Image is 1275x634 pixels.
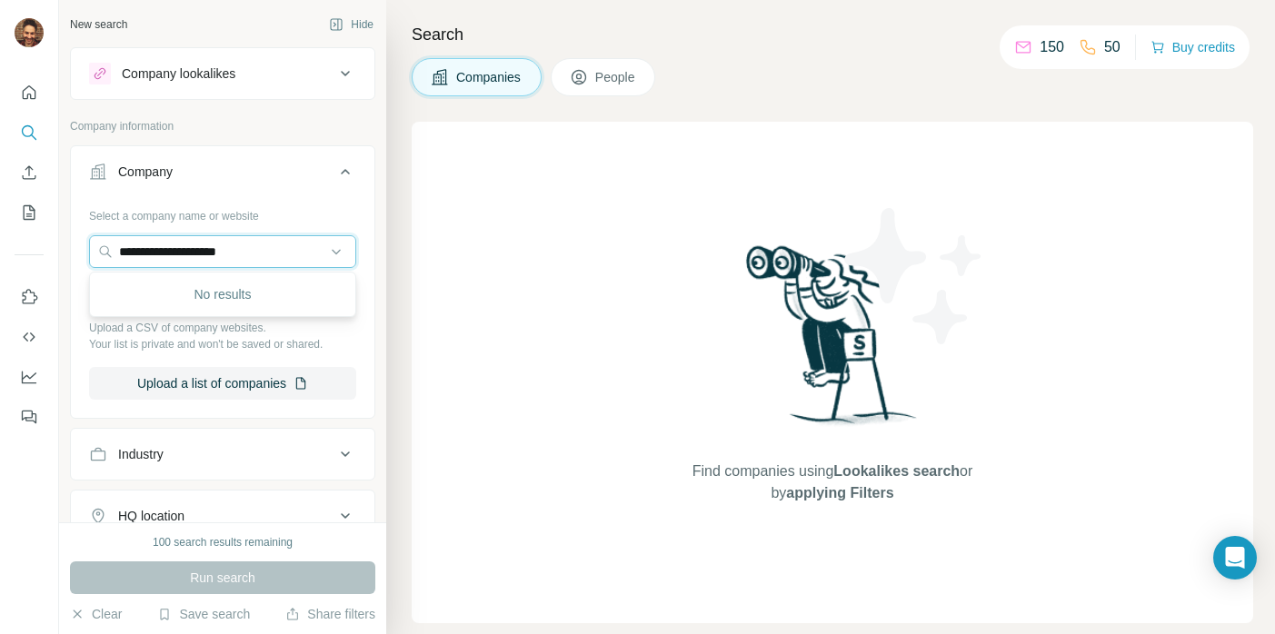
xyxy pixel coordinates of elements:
[687,461,978,504] span: Find companies using or by
[1040,36,1064,58] p: 150
[1150,35,1235,60] button: Buy credits
[71,494,374,538] button: HQ location
[71,432,374,476] button: Industry
[832,194,996,358] img: Surfe Illustration - Stars
[118,445,164,463] div: Industry
[157,605,250,623] button: Save search
[285,605,375,623] button: Share filters
[70,605,122,623] button: Clear
[786,485,893,500] span: applying Filters
[15,156,44,189] button: Enrich CSV
[1213,536,1257,580] div: Open Intercom Messenger
[15,196,44,229] button: My lists
[89,367,356,400] button: Upload a list of companies
[15,401,44,433] button: Feedback
[71,52,374,95] button: Company lookalikes
[118,163,173,181] div: Company
[833,463,960,479] span: Lookalikes search
[71,150,374,201] button: Company
[316,11,386,38] button: Hide
[89,320,356,336] p: Upload a CSV of company websites.
[15,321,44,353] button: Use Surfe API
[15,76,44,109] button: Quick start
[153,534,293,550] div: 100 search results remaining
[70,16,127,33] div: New search
[412,22,1253,47] h4: Search
[122,64,235,83] div: Company lookalikes
[70,118,375,134] p: Company information
[15,281,44,313] button: Use Surfe on LinkedIn
[94,276,352,312] div: No results
[89,336,356,352] p: Your list is private and won't be saved or shared.
[89,201,356,224] div: Select a company name or website
[15,361,44,393] button: Dashboard
[456,68,523,86] span: Companies
[15,116,44,149] button: Search
[118,507,184,525] div: HQ location
[738,241,927,443] img: Surfe Illustration - Woman searching with binoculars
[595,68,637,86] span: People
[1104,36,1121,58] p: 50
[15,18,44,47] img: Avatar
